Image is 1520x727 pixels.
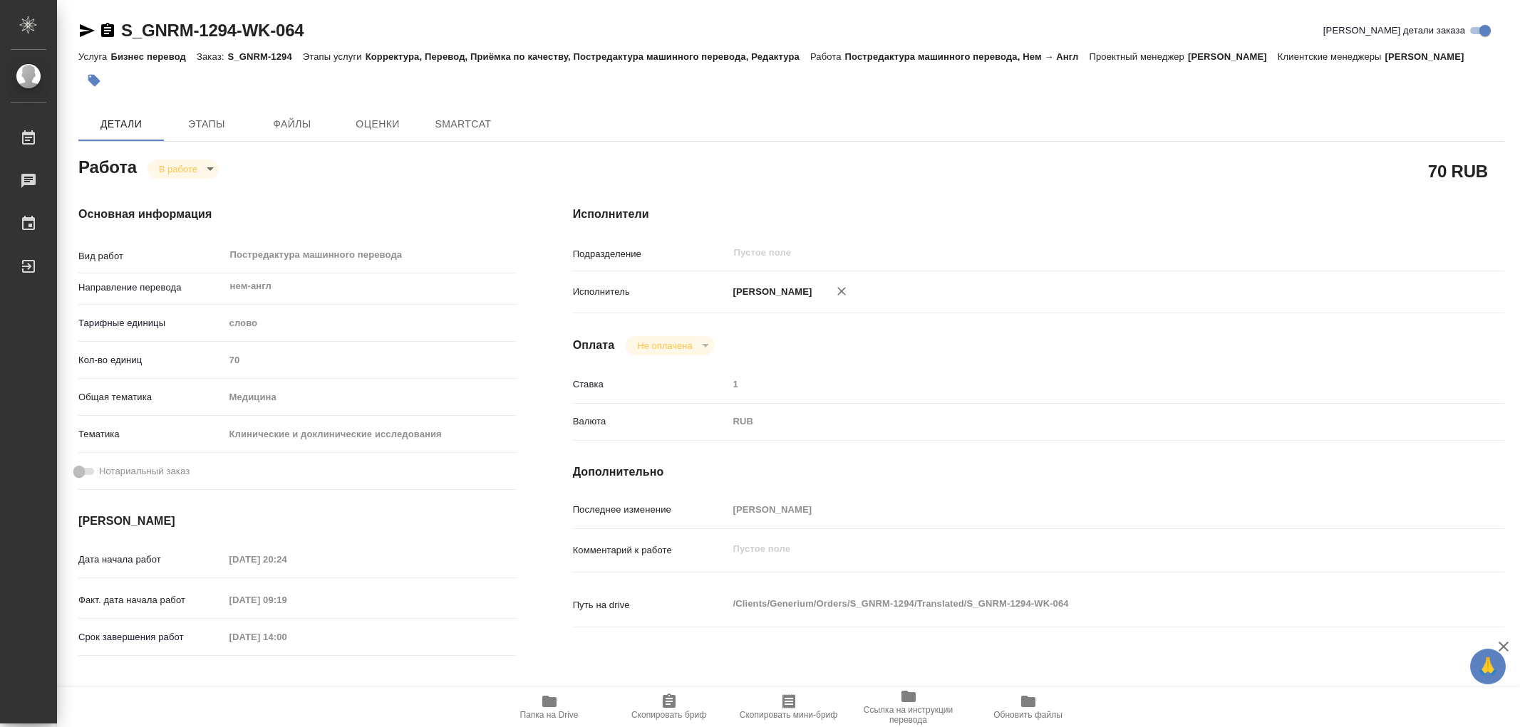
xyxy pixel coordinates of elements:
p: [PERSON_NAME] [728,285,812,299]
span: Обновить файлы [993,710,1063,720]
input: Пустое поле [728,499,1427,520]
button: Скопировать ссылку [99,22,116,39]
input: Пустое поле [733,244,1393,261]
p: Последнее изменение [573,503,728,517]
button: Папка на Drive [490,687,609,727]
h4: Дополнительно [573,464,1504,481]
button: Обновить файлы [968,687,1088,727]
p: Направление перевода [78,281,224,295]
p: Срок завершения работ [78,630,224,644]
p: Проектный менеджер [1090,51,1188,62]
textarea: /Clients/Generium/Orders/S_GNRM-1294/Translated/S_GNRM-1294-WK-064 [728,592,1427,616]
h4: Основная информация [78,206,516,223]
span: Нотариальный заказ [99,464,190,478]
p: Тарифные единицы [78,316,224,330]
h4: Оплата [573,337,615,354]
input: Пустое поле [224,549,349,570]
input: Пустое поле [728,374,1427,394]
button: Скопировать бриф [609,687,729,727]
button: 🙏 [1470,649,1506,684]
p: S_GNRM-1294 [227,51,302,62]
button: Скопировать ссылку для ЯМессенджера [78,22,95,39]
span: Скопировать мини-бриф [740,710,837,720]
span: Детали [87,115,155,133]
p: Корректура, Перевод, Приёмка по качеству, Постредактура машинного перевода, Редактура [366,51,810,62]
p: Кол-во единиц [78,353,224,367]
div: В работе [148,159,219,179]
input: Пустое поле [224,350,516,370]
span: 🙏 [1476,652,1500,681]
p: Подразделение [573,247,728,261]
p: Факт. дата начала работ [78,593,224,607]
p: Комментарий к работе [573,543,728,558]
p: Общая тематика [78,390,224,404]
p: [PERSON_NAME] [1385,51,1475,62]
span: [PERSON_NAME] детали заказа [1323,23,1465,38]
button: Скопировать мини-бриф [729,687,849,727]
button: Добавить тэг [78,65,110,96]
p: Заказ: [197,51,227,62]
div: В работе [626,336,713,355]
div: слово [224,311,516,335]
span: Папка на Drive [520,710,579,720]
h4: [PERSON_NAME] [78,513,516,530]
p: Путь на drive [573,598,728,612]
span: Оценки [343,115,412,133]
p: Постредактура машинного перевода, Нем → Англ [845,51,1090,62]
p: Дата начала работ [78,553,224,567]
input: Пустое поле [224,627,349,647]
p: Ставка [573,377,728,392]
p: [PERSON_NAME] [1188,51,1278,62]
p: Услуга [78,51,110,62]
p: Исполнитель [573,285,728,299]
span: Ссылка на инструкции перевода [857,705,960,725]
div: RUB [728,409,1427,434]
input: Пустое поле [224,681,349,702]
h4: Исполнители [573,206,1504,223]
button: Удалить исполнителя [826,276,857,307]
div: Клинические и доклинические исследования [224,422,516,446]
p: Клиентские менеджеры [1278,51,1385,62]
p: Бизнес перевод [110,51,197,62]
p: Факт. срок заверш. работ [78,685,224,699]
h2: Работа [78,153,137,179]
span: Скопировать бриф [631,710,706,720]
span: SmartCat [429,115,497,133]
button: Не оплачена [633,340,696,352]
p: Валюта [573,414,728,429]
span: Файлы [258,115,326,133]
p: Тематика [78,427,224,441]
button: В работе [155,163,202,175]
button: Ссылка на инструкции перевода [849,687,968,727]
p: Работа [810,51,845,62]
div: Медицина [224,385,516,409]
a: S_GNRM-1294-WK-064 [121,21,304,40]
span: Этапы [172,115,241,133]
input: Пустое поле [224,590,349,610]
h2: 70 RUB [1428,159,1488,183]
p: Этапы услуги [303,51,366,62]
p: Вид работ [78,249,224,263]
